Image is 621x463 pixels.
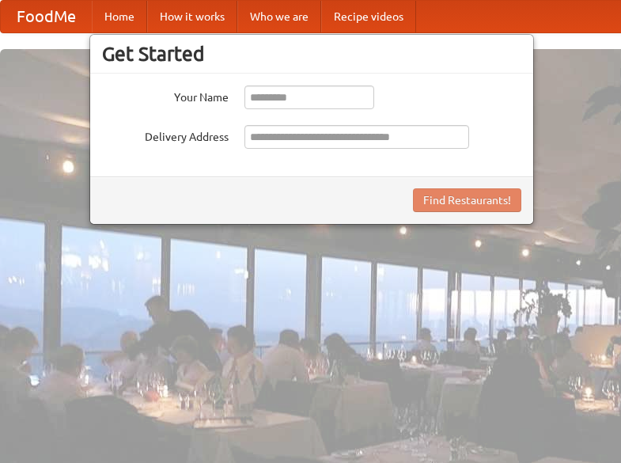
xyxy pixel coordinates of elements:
[147,1,237,32] a: How it works
[102,42,521,66] h3: Get Started
[102,85,229,105] label: Your Name
[1,1,92,32] a: FoodMe
[413,188,521,212] button: Find Restaurants!
[237,1,321,32] a: Who we are
[321,1,416,32] a: Recipe videos
[92,1,147,32] a: Home
[102,125,229,145] label: Delivery Address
